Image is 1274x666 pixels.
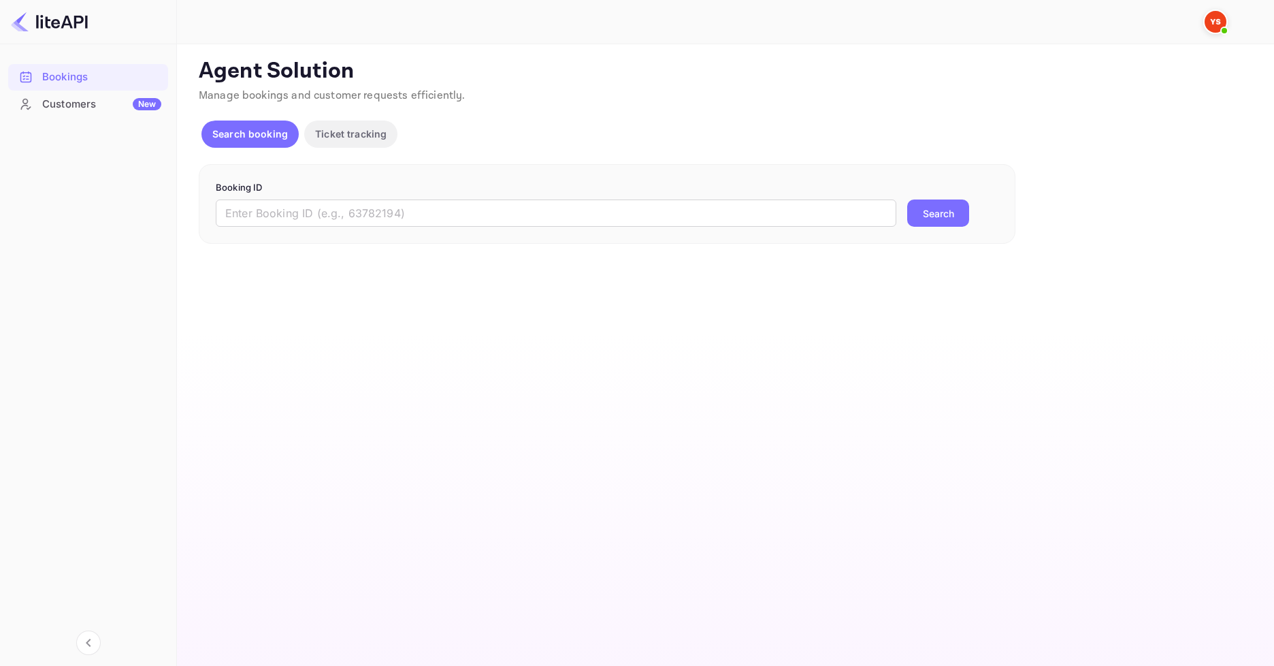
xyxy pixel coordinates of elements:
[315,127,387,141] p: Ticket tracking
[8,91,168,118] div: CustomersNew
[8,91,168,116] a: CustomersNew
[907,200,969,227] button: Search
[199,89,465,103] span: Manage bookings and customer requests efficiently.
[1205,11,1226,33] img: Yandex Support
[199,58,1249,85] p: Agent Solution
[42,97,161,112] div: Customers
[8,64,168,89] a: Bookings
[133,98,161,110] div: New
[11,11,88,33] img: LiteAPI logo
[8,64,168,91] div: Bookings
[216,181,998,195] p: Booking ID
[212,127,288,141] p: Search booking
[42,69,161,85] div: Bookings
[216,200,896,227] input: Enter Booking ID (e.g., 63782194)
[76,631,101,655] button: Collapse navigation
